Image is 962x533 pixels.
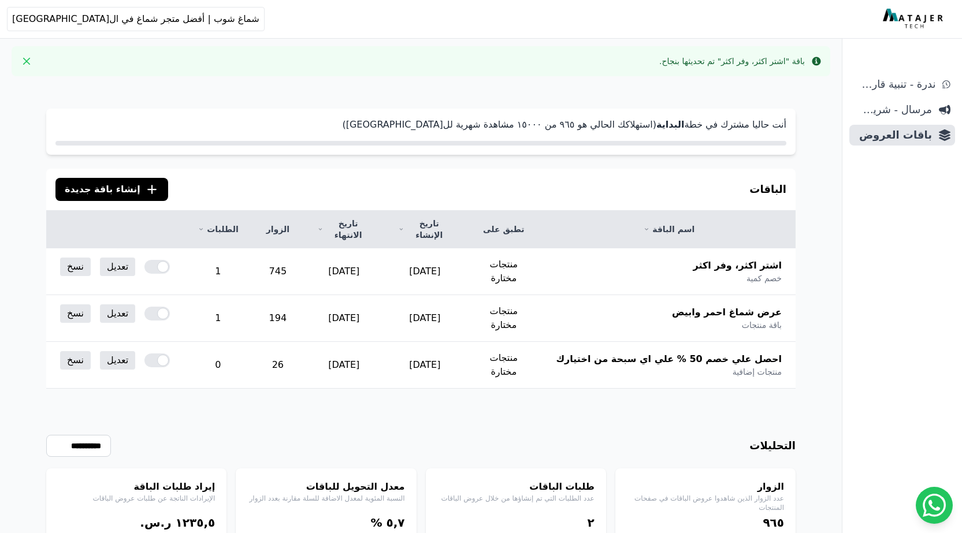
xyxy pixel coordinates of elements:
[733,366,782,378] span: منتجات إضافية
[465,295,542,342] td: منتجات مختارة
[100,351,135,370] a: تعديل
[854,127,932,143] span: باقات العروض
[100,258,135,276] a: تعديل
[140,516,171,530] span: ر.س.
[384,295,465,342] td: [DATE]
[672,305,782,319] span: عرض شماغ احمر وابيض
[60,258,91,276] a: نسخ
[252,295,303,342] td: 194
[384,342,465,389] td: [DATE]
[303,248,384,295] td: [DATE]
[247,494,404,503] p: النسبة المئوية لمعدل الاضافة للسلة مقارنة بعدد الزوار
[247,480,404,494] h4: معدل التحويل للباقات
[437,515,595,531] div: ٢
[100,304,135,323] a: تعديل
[12,12,259,26] span: شماغ شوب | أفضل متجر شماغ في ال[GEOGRAPHIC_DATA]
[465,342,542,389] td: منتجات مختارة
[252,248,303,295] td: 745
[556,352,782,366] span: احصل علي خصم 50 % علي اي سبحة من اختيارك
[854,102,932,118] span: مرسال - شريط دعاية
[883,9,946,29] img: MatajerTech Logo
[65,182,140,196] span: إنشاء باقة جديدة
[184,248,252,295] td: 1
[370,516,382,530] span: %
[60,304,91,323] a: نسخ
[398,218,451,241] a: تاريخ الإنشاء
[58,480,215,494] h4: إيراد طلبات الباقة
[252,211,303,248] th: الزوار
[176,516,216,530] bdi: ١٢۳٥,٥
[184,295,252,342] td: 1
[384,248,465,295] td: [DATE]
[742,319,782,331] span: باقة منتجات
[386,516,404,530] bdi: ٥,٧
[659,55,805,67] div: باقة "اشتر اكثر، وفر اكثر" تم تحديثها بنجاح.
[627,494,784,512] p: عدد الزوار الذين شاهدوا عروض الباقات في صفحات المنتجات
[656,119,684,130] strong: البداية
[55,178,168,201] button: إنشاء باقة جديدة
[58,494,215,503] p: الإيرادات الناتجة عن طلبات عروض الباقات
[7,7,265,31] button: شماغ شوب | أفضل متجر شماغ في ال[GEOGRAPHIC_DATA]
[556,223,782,235] a: اسم الباقة
[854,76,935,92] span: ندرة - تنبية قارب علي النفاذ
[17,52,36,70] button: Close
[465,248,542,295] td: منتجات مختارة
[60,351,91,370] a: نسخ
[627,480,784,494] h4: الزوار
[693,259,782,273] span: اشتر اكثر، وفر اكثر
[55,118,786,132] p: أنت حاليا مشترك في خطة (استهلاكك الحالي هو ٩٦٥ من ١٥۰۰۰ مشاهدة شهرية لل[GEOGRAPHIC_DATA])
[303,342,384,389] td: [DATE]
[184,342,252,389] td: 0
[198,223,238,235] a: الطلبات
[627,515,784,531] div: ٩٦٥
[749,438,796,454] h3: التحليلات
[465,211,542,248] th: تطبق على
[746,273,782,284] span: خصم كمية
[749,181,786,197] h3: الباقات
[252,342,303,389] td: 26
[437,480,595,494] h4: طلبات الباقات
[437,494,595,503] p: عدد الطلبات التي تم إنشاؤها من خلال عروض الباقات
[317,218,370,241] a: تاريخ الانتهاء
[303,295,384,342] td: [DATE]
